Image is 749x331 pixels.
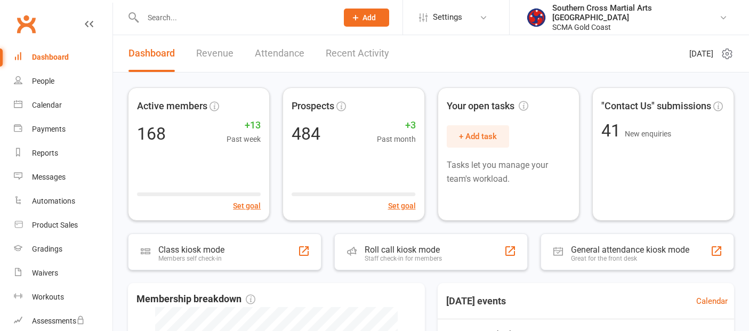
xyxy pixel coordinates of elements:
[14,261,112,285] a: Waivers
[32,317,85,325] div: Assessments
[136,292,255,307] span: Membership breakdown
[526,7,547,28] img: thumb_image1620786302.png
[158,255,224,262] div: Members self check-in
[571,255,689,262] div: Great for the front desk
[32,245,62,253] div: Gradings
[601,120,625,141] span: 41
[14,165,112,189] a: Messages
[196,35,233,72] a: Revenue
[696,295,728,308] a: Calendar
[32,77,54,85] div: People
[388,200,416,212] button: Set goal
[137,99,207,114] span: Active members
[292,125,320,142] div: 484
[14,237,112,261] a: Gradings
[689,47,713,60] span: [DATE]
[344,9,389,27] button: Add
[227,133,261,145] span: Past week
[128,35,175,72] a: Dashboard
[32,173,66,181] div: Messages
[137,125,166,142] div: 168
[365,245,442,255] div: Roll call kiosk mode
[255,35,304,72] a: Attendance
[571,245,689,255] div: General attendance kiosk mode
[377,118,416,133] span: +3
[447,125,509,148] button: + Add task
[32,293,64,301] div: Workouts
[14,69,112,93] a: People
[32,197,75,205] div: Automations
[292,99,334,114] span: Prospects
[625,130,671,138] span: New enquiries
[377,133,416,145] span: Past month
[14,141,112,165] a: Reports
[438,292,514,311] h3: [DATE] events
[32,53,69,61] div: Dashboard
[14,117,112,141] a: Payments
[158,245,224,255] div: Class kiosk mode
[32,269,58,277] div: Waivers
[14,189,112,213] a: Automations
[447,99,528,114] span: Your open tasks
[233,200,261,212] button: Set goal
[140,10,330,25] input: Search...
[433,5,462,29] span: Settings
[32,101,62,109] div: Calendar
[363,13,376,22] span: Add
[32,221,78,229] div: Product Sales
[326,35,389,72] a: Recent Activity
[365,255,442,262] div: Staff check-in for members
[32,149,58,157] div: Reports
[552,3,719,22] div: Southern Cross Martial Arts [GEOGRAPHIC_DATA]
[601,99,711,114] span: "Contact Us" submissions
[227,118,261,133] span: +13
[552,22,719,32] div: SCMA Gold Coast
[447,158,570,185] p: Tasks let you manage your team's workload.
[14,93,112,117] a: Calendar
[14,213,112,237] a: Product Sales
[14,45,112,69] a: Dashboard
[14,285,112,309] a: Workouts
[32,125,66,133] div: Payments
[13,11,39,37] a: Clubworx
